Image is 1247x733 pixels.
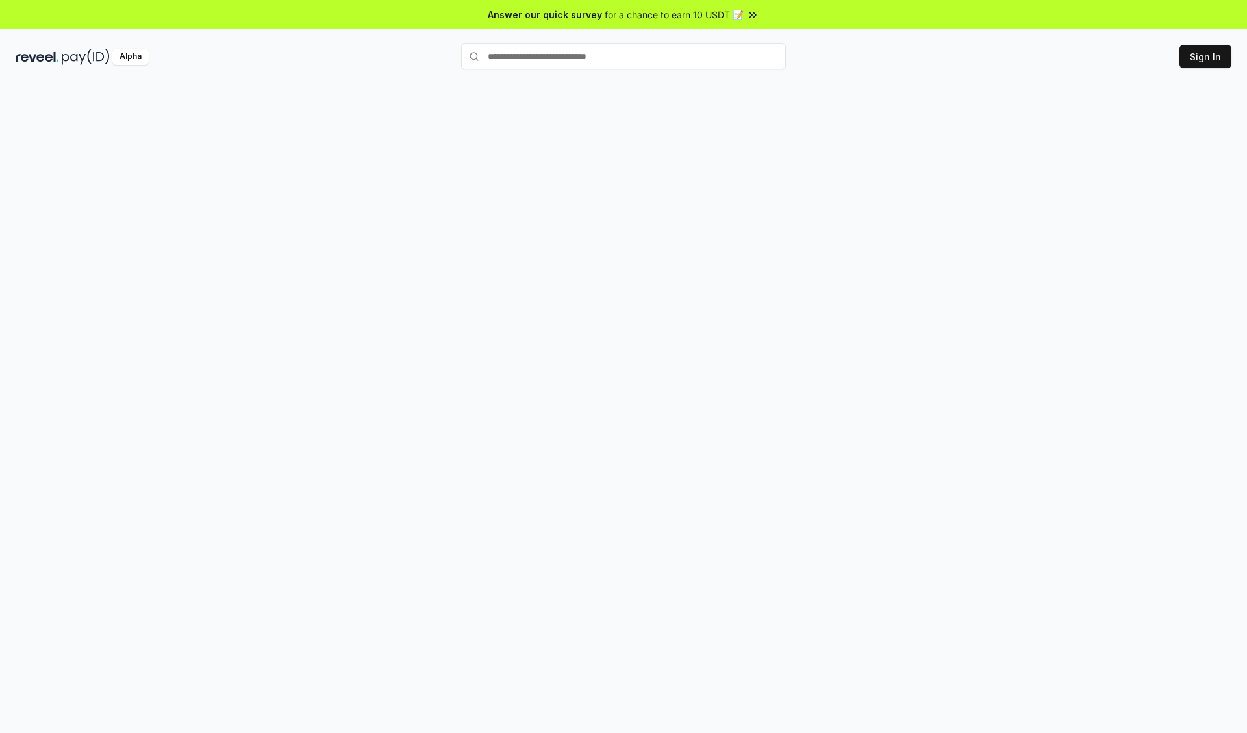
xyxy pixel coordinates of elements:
span: for a chance to earn 10 USDT 📝 [605,8,744,21]
img: reveel_dark [16,49,59,65]
span: Answer our quick survey [488,8,602,21]
div: Alpha [112,49,149,65]
img: pay_id [62,49,110,65]
button: Sign In [1179,45,1231,68]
